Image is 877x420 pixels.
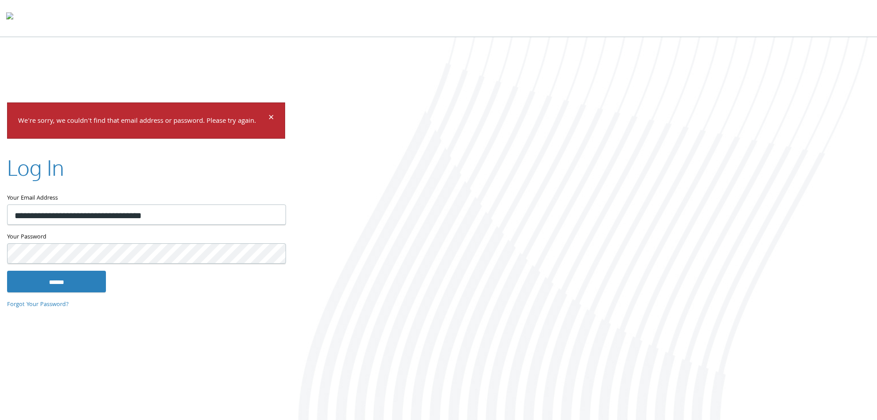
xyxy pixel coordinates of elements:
[18,115,267,128] p: We're sorry, we couldn't find that email address or password. Please try again.
[268,114,274,124] button: Dismiss alert
[7,300,69,310] a: Forgot Your Password?
[6,9,13,27] img: todyl-logo-dark.svg
[7,232,285,243] label: Your Password
[268,110,274,127] span: ×
[7,153,64,182] h2: Log In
